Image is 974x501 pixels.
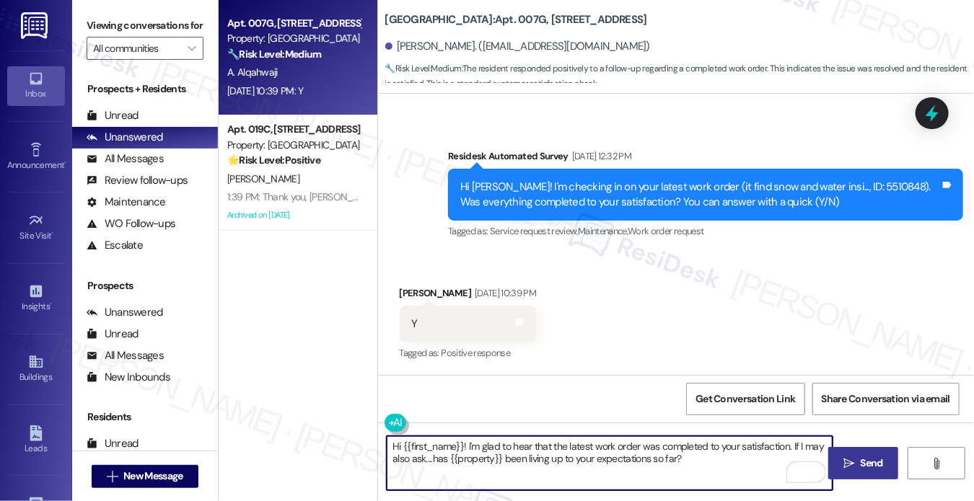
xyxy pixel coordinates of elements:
div: All Messages [87,348,164,363]
a: Inbox [7,66,65,105]
div: Apt. 007G, [STREET_ADDRESS] [227,16,361,31]
button: Share Conversation via email [812,383,960,415]
div: Review follow-ups [87,173,188,188]
img: ResiDesk Logo [21,12,51,39]
div: Tagged as: [448,221,963,241]
span: Service request review , [490,225,578,237]
button: New Message [92,465,198,488]
div: [PERSON_NAME]. ([EMAIL_ADDRESS][DOMAIN_NAME]) [385,39,651,54]
div: Prospects [72,278,218,293]
div: Unanswered [87,305,163,320]
i:  [843,458,854,469]
span: Send [861,456,883,471]
div: Unread [87,436,139,451]
label: Viewing conversations for [87,14,203,37]
span: [PERSON_NAME] [227,172,299,185]
i:  [931,458,942,469]
span: Share Conversation via email [822,391,950,407]
span: Get Conversation Link [696,391,795,407]
div: Archived on [DATE] [226,206,362,224]
div: Hi [PERSON_NAME]! I'm checking in on your latest work order (it find snow and water insi..., ID: ... [460,179,940,210]
div: Unread [87,108,139,123]
textarea: To enrich screen reader interactions, please activate Accessibility in Grammarly extension settings [387,436,833,490]
input: All communities [93,37,180,60]
span: Work order request [628,225,703,237]
strong: 🔧 Risk Level: Medium [385,63,462,74]
div: [DATE] 10:39 PM: Y [227,84,303,97]
div: 1:39 PM: Thank you, [PERSON_NAME]! I hope all is well with you. If you need anything, I'm just a ... [227,190,668,203]
strong: 🔧 Risk Level: Medium [227,48,321,61]
div: Maintenance [87,195,166,210]
span: Maintenance , [578,225,628,237]
span: Positive response [441,347,510,359]
div: Unanswered [87,130,163,145]
div: Property: [GEOGRAPHIC_DATA] [227,138,361,153]
div: Apt. 019C, [STREET_ADDRESS] [227,122,361,137]
span: • [50,299,52,309]
b: [GEOGRAPHIC_DATA]: Apt. 007G, [STREET_ADDRESS] [385,12,647,27]
div: Tagged as: [400,342,537,363]
a: Buildings [7,350,65,389]
span: • [64,158,66,168]
div: Residents [72,409,218,425]
div: All Messages [87,151,164,167]
div: WO Follow-ups [87,216,175,231]
a: Insights • [7,279,65,318]
div: [DATE] 12:32 PM [569,148,631,164]
div: Escalate [87,238,143,253]
strong: 🌟 Risk Level: Positive [227,154,320,167]
i:  [188,43,196,54]
div: [DATE] 10:39 PM [471,285,536,301]
a: Site Visit • [7,208,65,247]
div: Y [412,316,418,332]
button: Get Conversation Link [686,383,804,415]
div: Property: [GEOGRAPHIC_DATA] [227,31,361,46]
div: Prospects + Residents [72,81,218,97]
button: Send [828,447,898,479]
span: New Message [123,469,183,484]
span: • [52,229,54,239]
i:  [107,471,118,482]
div: New Inbounds [87,370,170,385]
span: A. Alqahwaji [227,66,278,79]
div: Unread [87,327,139,342]
a: Leads [7,421,65,460]
div: [PERSON_NAME] [400,285,537,306]
div: Residesk Automated Survey [448,148,963,169]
